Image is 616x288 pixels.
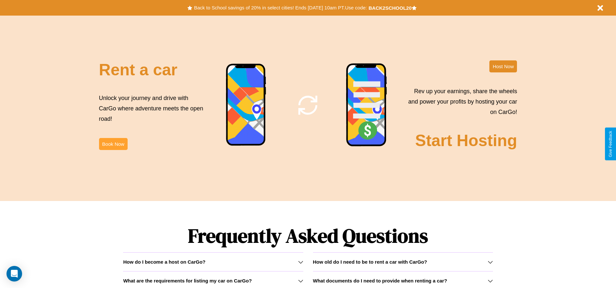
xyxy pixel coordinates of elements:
[99,93,206,124] p: Unlock your journey and drive with CarGo where adventure meets the open road!
[369,5,412,11] b: BACK2SCHOOL20
[123,259,205,265] h3: How do I become a host on CarGo?
[99,60,178,79] h2: Rent a car
[415,131,517,150] h2: Start Hosting
[6,266,22,282] div: Open Intercom Messenger
[404,86,517,118] p: Rev up your earnings, share the wheels and power your profits by hosting your car on CarGo!
[608,131,613,157] div: Give Feedback
[313,278,447,283] h3: What documents do I need to provide when renting a car?
[192,3,368,12] button: Back to School savings of 20% in select cities! Ends [DATE] 10am PT.Use code:
[123,219,493,252] h1: Frequently Asked Questions
[226,63,267,147] img: phone
[99,138,128,150] button: Book Now
[313,259,427,265] h3: How old do I need to be to rent a car with CarGo?
[489,60,517,72] button: Host Now
[123,278,252,283] h3: What are the requirements for listing my car on CarGo?
[346,63,387,147] img: phone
